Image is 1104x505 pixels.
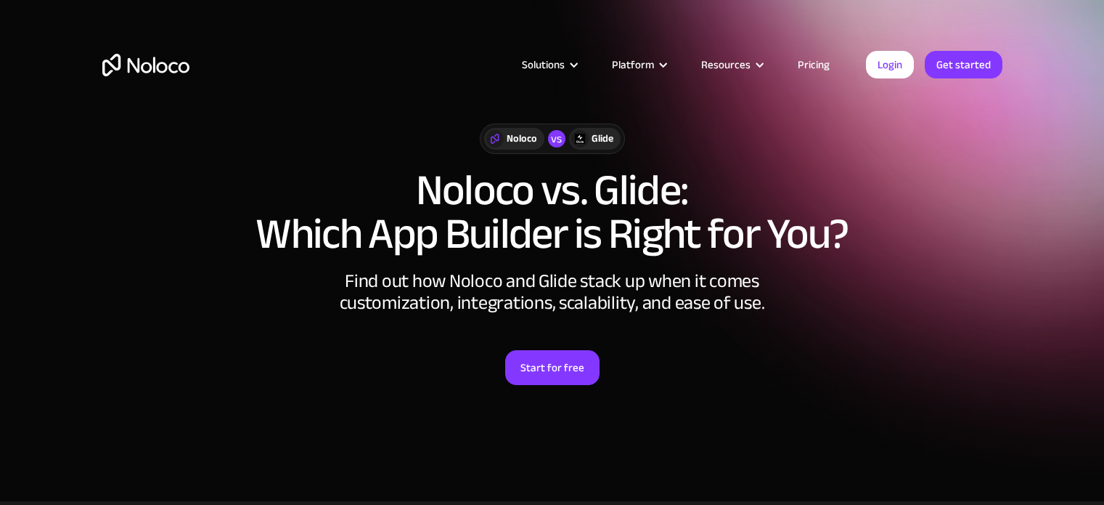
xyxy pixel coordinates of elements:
[780,55,848,74] a: Pricing
[102,54,189,76] a: home
[683,55,780,74] div: Resources
[925,51,1002,78] a: Get started
[594,55,683,74] div: Platform
[548,130,565,148] div: vs
[592,131,613,147] div: Glide
[701,55,751,74] div: Resources
[504,55,594,74] div: Solutions
[505,350,600,385] a: Start for free
[522,55,565,74] div: Solutions
[866,51,914,78] a: Login
[335,270,770,314] div: Find out how Noloco and Glide stack up when it comes customization, integrations, scalability, an...
[507,131,537,147] div: Noloco
[102,169,1002,256] h1: Noloco vs. Glide: Which App Builder is Right for You?
[612,55,654,74] div: Platform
